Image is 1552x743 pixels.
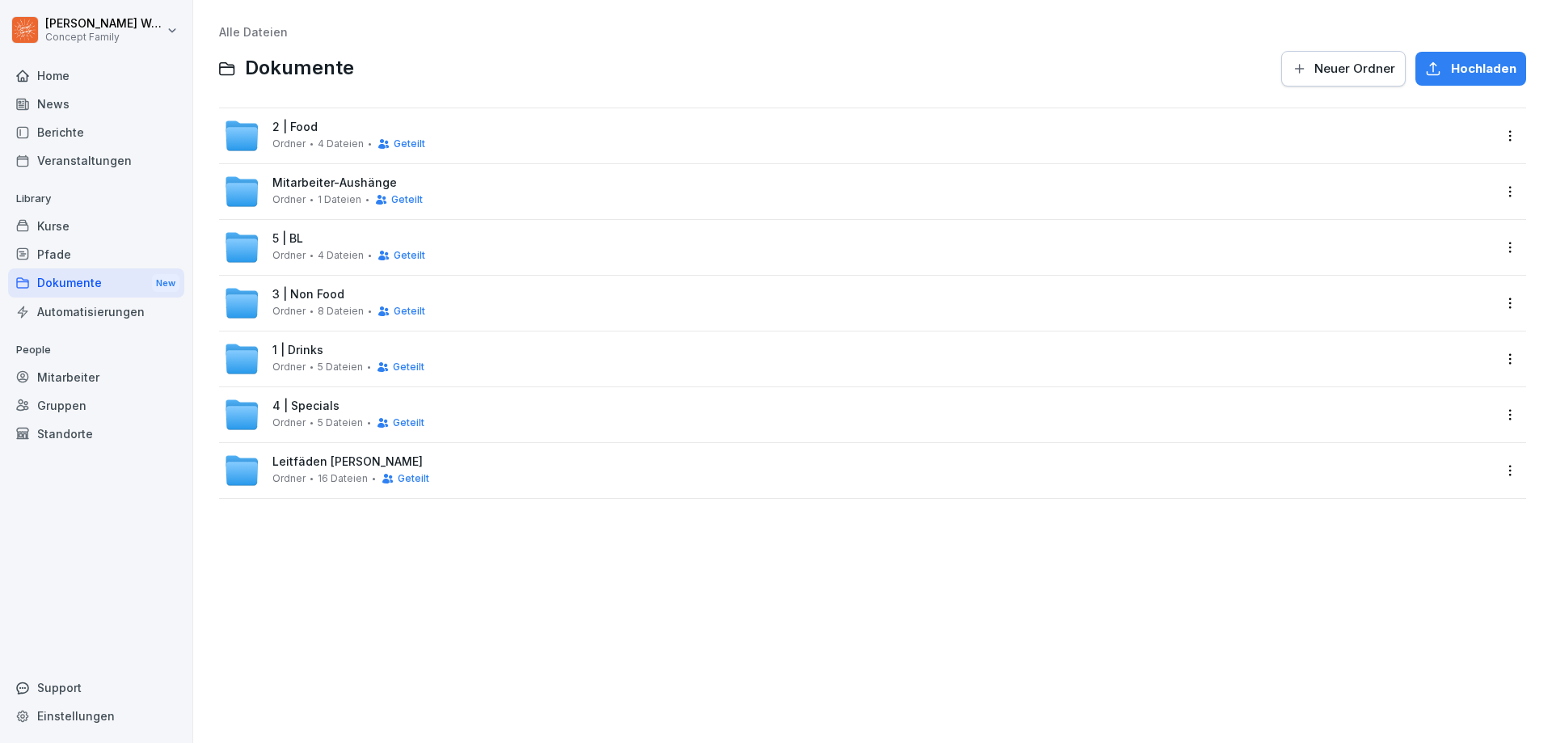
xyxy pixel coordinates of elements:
a: Standorte [8,420,184,448]
span: 1 Dateien [318,194,361,205]
span: 8 Dateien [318,306,364,317]
span: 2 | Food [272,120,318,134]
button: Neuer Ordner [1281,51,1406,87]
a: 3 | Non FoodOrdner8 DateienGeteilt [224,285,1492,321]
span: Ordner [272,138,306,150]
span: Dokumente [245,57,354,80]
a: Leitfäden [PERSON_NAME]Ordner16 DateienGeteilt [224,453,1492,488]
a: Berichte [8,118,184,146]
span: Mitarbeiter-Aushänge [272,176,397,190]
span: Geteilt [391,194,423,205]
span: 4 Dateien [318,250,364,261]
span: 5 Dateien [318,417,363,428]
span: Leitfäden [PERSON_NAME] [272,455,423,469]
a: Kurse [8,212,184,240]
a: Mitarbeiter [8,363,184,391]
a: Einstellungen [8,702,184,730]
span: Ordner [272,194,306,205]
a: 2 | FoodOrdner4 DateienGeteilt [224,118,1492,154]
span: Geteilt [394,250,425,261]
span: Ordner [272,250,306,261]
span: 1 | Drinks [272,344,323,357]
a: Gruppen [8,391,184,420]
span: 5 | BL [272,232,303,246]
div: New [152,274,179,293]
span: Hochladen [1451,60,1516,78]
span: 4 | Specials [272,399,339,413]
p: [PERSON_NAME] Weichsel [45,17,163,31]
span: 3 | Non Food [272,288,344,302]
span: Geteilt [398,473,429,484]
a: News [8,90,184,118]
p: Library [8,186,184,212]
a: Alle Dateien [219,25,288,39]
div: Support [8,673,184,702]
div: Dokumente [8,268,184,298]
a: Automatisierungen [8,298,184,326]
span: Ordner [272,473,306,484]
button: Hochladen [1415,52,1526,86]
a: Pfade [8,240,184,268]
a: DokumenteNew [8,268,184,298]
a: Veranstaltungen [8,146,184,175]
span: 4 Dateien [318,138,364,150]
a: 1 | DrinksOrdner5 DateienGeteilt [224,341,1492,377]
span: Geteilt [394,138,425,150]
span: Ordner [272,306,306,317]
a: 5 | BLOrdner4 DateienGeteilt [224,230,1492,265]
span: Geteilt [393,417,424,428]
span: 5 Dateien [318,361,363,373]
p: People [8,337,184,363]
a: 4 | SpecialsOrdner5 DateienGeteilt [224,397,1492,433]
span: Geteilt [393,361,424,373]
span: Ordner [272,417,306,428]
span: Geteilt [394,306,425,317]
a: Mitarbeiter-AushängeOrdner1 DateienGeteilt [224,174,1492,209]
p: Concept Family [45,32,163,43]
a: Home [8,61,184,90]
span: Neuer Ordner [1314,60,1395,78]
span: 16 Dateien [318,473,368,484]
span: Ordner [272,361,306,373]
